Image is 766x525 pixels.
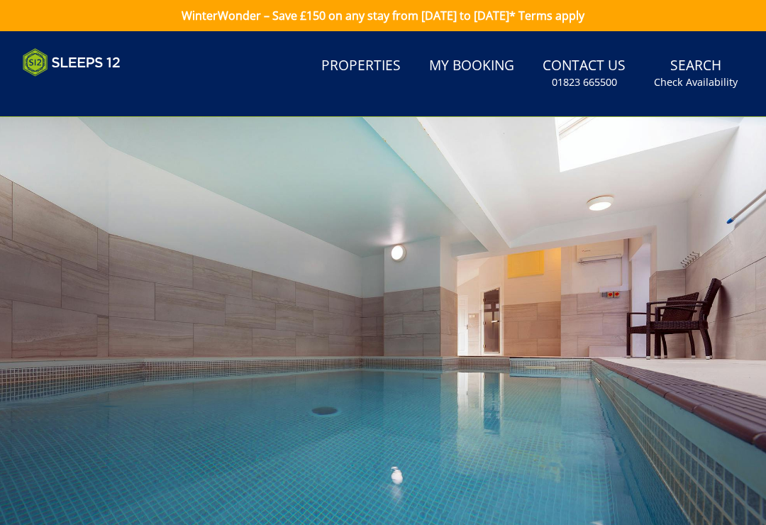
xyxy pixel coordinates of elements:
[537,50,631,96] a: Contact Us01823 665500
[16,85,165,97] iframe: Customer reviews powered by Trustpilot
[654,75,738,89] small: Check Availability
[648,50,743,96] a: SearchCheck Availability
[552,75,617,89] small: 01823 665500
[423,50,520,82] a: My Booking
[23,48,121,77] img: Sleeps 12
[316,50,406,82] a: Properties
